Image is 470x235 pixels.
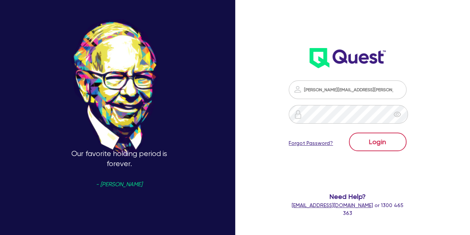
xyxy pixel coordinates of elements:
[293,85,302,94] img: icon-password
[96,182,142,187] span: - [PERSON_NAME]
[289,191,406,201] span: Need Help?
[309,48,386,68] img: wH2k97JdezQIQAAAABJRU5ErkJggg==
[294,110,302,119] img: icon-password
[292,202,373,208] a: [EMAIL_ADDRESS][DOMAIN_NAME]
[292,202,403,216] span: or 1300 465 363
[289,139,333,147] a: Forgot Password?
[289,80,406,99] input: Email address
